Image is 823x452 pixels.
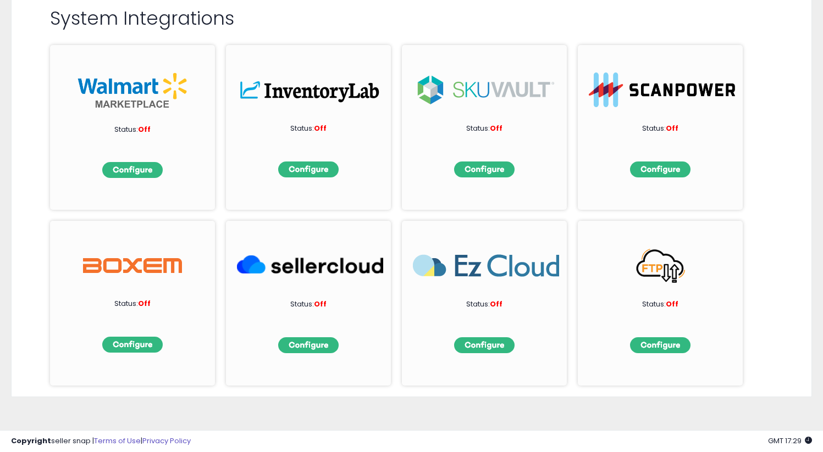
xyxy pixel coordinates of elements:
img: configbtn.png [102,162,163,178]
img: Boxem Logo [83,248,182,283]
span: Off [138,298,151,309]
img: configbtn.png [630,337,691,353]
span: Off [666,299,678,309]
p: Status: [605,299,715,310]
p: Status: [429,124,539,134]
img: ScanPower-logo.png [589,72,735,107]
strong: Copyright [11,436,51,446]
div: seller snap | | [11,436,191,447]
img: FTP_266x63.png [589,248,735,283]
span: Off [490,299,502,309]
img: walmart_int.png [78,72,187,108]
span: Off [314,123,327,133]
img: inv.png [237,72,383,107]
p: Status: [78,299,187,309]
p: Status: [253,124,363,134]
p: Status: [78,125,187,135]
p: Status: [253,299,363,310]
span: Off [666,123,678,133]
img: configbtn.png [278,337,339,353]
img: configbtn.png [454,161,515,177]
h2: System Integrations [50,8,773,29]
img: configbtn.png [454,337,515,353]
a: Privacy Policy [142,436,191,446]
a: Terms of Use [94,436,141,446]
img: SellerCloud_266x63.png [237,248,383,283]
img: EzCloud_266x63.png [413,248,559,283]
p: Status: [429,299,539,310]
span: Off [490,123,502,133]
img: sku.png [413,72,559,107]
img: configbtn.png [630,161,691,177]
span: Off [138,124,151,135]
img: configbtn.png [102,337,163,353]
img: configbtn.png [278,161,339,177]
p: Status: [605,124,715,134]
span: 2025-08-16 17:29 GMT [768,436,812,446]
span: Off [314,299,327,309]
